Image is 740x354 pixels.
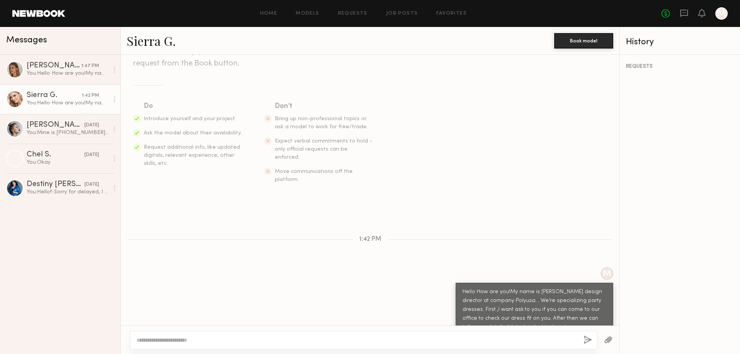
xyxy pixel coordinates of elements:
[275,169,353,182] span: Move communications off the platform.
[626,64,734,69] div: REQUESTS
[462,288,606,341] div: Hello How are you!My name is [PERSON_NAME] design director at company Polyusa. . We’re specializi...
[554,37,613,44] a: Book model
[144,131,242,136] span: Ask the model about their availability.
[127,32,176,49] a: Sierra G.
[554,33,613,49] button: Book model
[84,181,99,188] div: [DATE]
[144,145,240,166] span: Request additional info, like updated digitals, relevant experience, other skills, etc.
[84,151,99,159] div: [DATE]
[81,62,99,70] div: 1:47 PM
[27,181,84,188] div: Destiny [PERSON_NAME]
[260,11,277,16] a: Home
[338,11,368,16] a: Requests
[386,11,418,16] a: Job Posts
[359,236,381,243] span: 1:42 PM
[27,70,109,77] div: You: Hello How are you!My name is [PERSON_NAME] design director at company Polyusa. . We’re speci...
[27,159,109,166] div: You: Okay
[27,188,109,196] div: You: Hello!! Sorry for delayed, I was in flight. The fitting test should be in person, we need ma...
[275,116,368,129] span: Bring up non-professional topics or ask a model to work for free/trade.
[84,122,99,129] div: [DATE]
[275,139,372,160] span: Expect verbal commitments to hold - only official requests can be enforced.
[436,11,467,16] a: Favorites
[296,11,319,16] a: Models
[715,7,728,20] a: M
[27,129,109,136] div: You: Mine is [PHONE_NUMBER]. We’ll see [DATE]. Thank you.
[27,62,81,70] div: [PERSON_NAME]
[275,101,373,112] div: Don’t
[144,101,242,112] div: Do
[27,92,82,99] div: Sierra G.
[82,92,99,99] div: 1:42 PM
[27,151,84,159] div: Chel S.
[6,36,47,45] span: Messages
[144,116,236,121] span: Introduce yourself and your project.
[27,99,109,107] div: You: Hello How are you!My name is [PERSON_NAME] design director at company Polyusa. . We’re speci...
[626,38,734,47] div: History
[27,121,84,129] div: [PERSON_NAME]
